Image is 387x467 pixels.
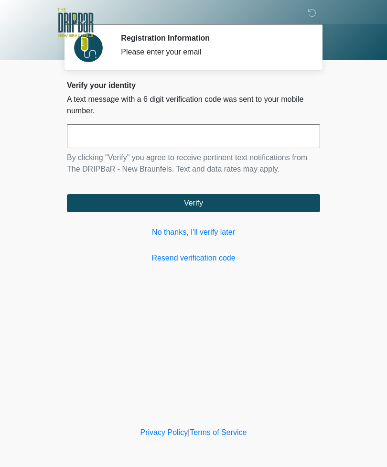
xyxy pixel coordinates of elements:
[190,428,247,436] a: Terms of Service
[74,33,103,62] img: Agent Avatar
[188,428,190,436] a: |
[67,252,320,264] a: Resend verification code
[67,227,320,238] a: No thanks, I'll verify later
[140,428,188,436] a: Privacy Policy
[67,152,320,175] p: By clicking "Verify" you agree to receive pertinent text notifications from The DRIPBaR - New Bra...
[67,81,320,90] h2: Verify your identity
[121,46,306,58] div: Please enter your email
[57,7,94,38] img: The DRIPBaR - New Braunfels Logo
[67,194,320,212] button: Verify
[67,94,320,117] p: A text message with a 6 digit verification code was sent to your mobile number.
